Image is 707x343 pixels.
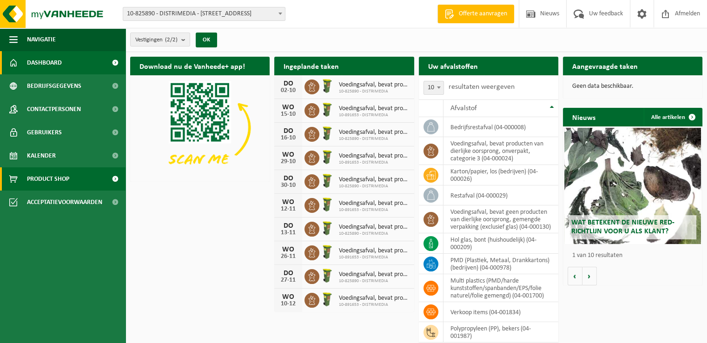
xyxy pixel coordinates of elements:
[339,152,409,160] span: Voedingsafval, bevat producten van dierlijke oorsprong, onverpakt, categorie 3
[443,165,558,185] td: karton/papier, los (bedrijven) (04-000026)
[279,104,297,111] div: WO
[279,80,297,87] div: DO
[571,219,674,235] span: Wat betekent de nieuwe RED-richtlijn voor u als klant?
[450,105,477,112] span: Afvalstof
[130,57,254,75] h2: Download nu de Vanheede+ app!
[644,108,701,126] a: Alle artikelen
[319,220,335,236] img: WB-0060-HPE-GN-51
[279,270,297,277] div: DO
[443,322,558,343] td: polypropyleen (PP), bekers (04-001987)
[339,255,409,260] span: 10-891653 - DISTRIMEDIA
[339,105,409,112] span: Voedingsafval, bevat producten van dierlijke oorsprong, onverpakt, categorie 3
[339,278,409,284] span: 10-825890 - DISTRIMEDIA
[279,158,297,165] div: 29-10
[279,230,297,236] div: 13-11
[279,222,297,230] div: DO
[123,7,285,20] span: 10-825890 - DISTRIMEDIA - 8700 TIELT, MEULEBEEKSESTEENWEG 20
[456,9,509,19] span: Offerte aanvragen
[563,57,647,75] h2: Aangevraagde taken
[443,254,558,274] td: PMD (Plastiek, Metaal, Drankkartons) (bedrijven) (04-000978)
[130,75,270,180] img: Download de VHEPlus App
[339,136,409,142] span: 10-825890 - DISTRIMEDIA
[564,128,701,244] a: Wat betekent de nieuwe RED-richtlijn voor u als klant?
[443,274,558,302] td: multi plastics (PMD/harde kunststoffen/spanbanden/EPS/folie naturel/folie gemengd) (04-001700)
[339,207,409,213] span: 10-891653 - DISTRIMEDIA
[319,125,335,141] img: WB-0060-HPE-GN-51
[279,87,297,94] div: 02-10
[27,28,56,51] span: Navigatie
[319,244,335,260] img: WB-0060-HPE-GN-50
[319,102,335,118] img: WB-0060-HPE-GN-50
[339,81,409,89] span: Voedingsafval, bevat producten van dierlijke oorsprong, onverpakt, categorie 3
[319,149,335,165] img: WB-0060-HPE-GN-50
[339,160,409,165] span: 10-891653 - DISTRIMEDIA
[339,271,409,278] span: Voedingsafval, bevat producten van dierlijke oorsprong, onverpakt, categorie 3
[443,117,558,137] td: bedrijfsrestafval (04-000008)
[419,57,487,75] h2: Uw afvalstoffen
[27,51,62,74] span: Dashboard
[443,185,558,205] td: restafval (04-000029)
[443,302,558,322] td: verkoop items (04-001834)
[27,191,102,214] span: Acceptatievoorwaarden
[339,247,409,255] span: Voedingsafval, bevat producten van dierlijke oorsprong, onverpakt, categorie 3
[339,231,409,237] span: 10-825890 - DISTRIMEDIA
[27,121,62,144] span: Gebruikers
[339,89,409,94] span: 10-825890 - DISTRIMEDIA
[279,182,297,189] div: 30-10
[443,205,558,233] td: voedingsafval, bevat geen producten van dierlijke oorsprong, gemengde verpakking (exclusief glas)...
[27,74,81,98] span: Bedrijfsgegevens
[339,302,409,308] span: 10-891653 - DISTRIMEDIA
[568,267,582,285] button: Vorige
[279,301,297,307] div: 10-12
[423,81,444,95] span: 10
[27,167,69,191] span: Product Shop
[279,127,297,135] div: DO
[165,37,178,43] count: (2/2)
[319,78,335,94] img: WB-0060-HPE-GN-51
[563,108,605,126] h2: Nieuws
[279,246,297,253] div: WO
[572,252,698,259] p: 1 van 10 resultaten
[123,7,285,21] span: 10-825890 - DISTRIMEDIA - 8700 TIELT, MEULEBEEKSESTEENWEG 20
[319,268,335,284] img: WB-0060-HPE-GN-51
[339,224,409,231] span: Voedingsafval, bevat producten van dierlijke oorsprong, onverpakt, categorie 3
[279,206,297,212] div: 12-11
[339,200,409,207] span: Voedingsafval, bevat producten van dierlijke oorsprong, onverpakt, categorie 3
[582,267,597,285] button: Volgende
[339,112,409,118] span: 10-891653 - DISTRIMEDIA
[449,83,515,91] label: resultaten weergeven
[279,175,297,182] div: DO
[443,137,558,165] td: voedingsafval, bevat producten van dierlijke oorsprong, onverpakt, categorie 3 (04-000024)
[279,151,297,158] div: WO
[279,111,297,118] div: 15-10
[339,129,409,136] span: Voedingsafval, bevat producten van dierlijke oorsprong, onverpakt, categorie 3
[196,33,217,47] button: OK
[279,277,297,284] div: 27-11
[279,253,297,260] div: 26-11
[27,98,81,121] span: Contactpersonen
[135,33,178,47] span: Vestigingen
[339,295,409,302] span: Voedingsafval, bevat producten van dierlijke oorsprong, onverpakt, categorie 3
[279,293,297,301] div: WO
[27,144,56,167] span: Kalender
[274,57,348,75] h2: Ingeplande taken
[319,173,335,189] img: WB-0060-HPE-GN-51
[279,135,297,141] div: 16-10
[572,83,693,90] p: Geen data beschikbaar.
[319,197,335,212] img: WB-0060-HPE-GN-50
[130,33,190,46] button: Vestigingen(2/2)
[437,5,514,23] a: Offerte aanvragen
[339,176,409,184] span: Voedingsafval, bevat producten van dierlijke oorsprong, onverpakt, categorie 3
[443,233,558,254] td: hol glas, bont (huishoudelijk) (04-000209)
[319,291,335,307] img: WB-0060-HPE-GN-50
[279,198,297,206] div: WO
[424,81,443,94] span: 10
[339,184,409,189] span: 10-825890 - DISTRIMEDIA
